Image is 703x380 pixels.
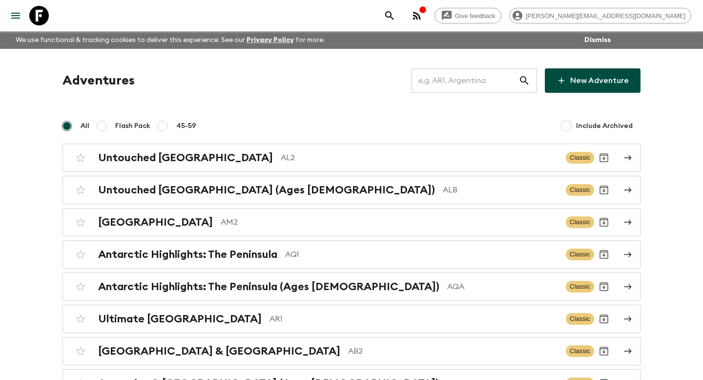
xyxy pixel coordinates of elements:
[62,337,641,365] a: [GEOGRAPHIC_DATA] & [GEOGRAPHIC_DATA]AB2ClassicArchive
[594,277,614,296] button: Archive
[380,6,399,25] button: search adventures
[62,144,641,172] a: Untouched [GEOGRAPHIC_DATA]AL2ClassicArchive
[12,31,329,49] p: We use functional & tracking cookies to deliver this experience. See our for more.
[62,71,135,90] h1: Adventures
[582,33,613,47] button: Dismiss
[269,313,558,325] p: AR1
[443,184,558,196] p: ALB
[509,8,691,23] div: [PERSON_NAME][EMAIL_ADDRESS][DOMAIN_NAME]
[566,249,594,260] span: Classic
[566,313,594,325] span: Classic
[594,341,614,361] button: Archive
[545,68,641,93] a: New Adventure
[62,240,641,269] a: Antarctic Highlights: The PeninsulaAQ1ClassicArchive
[62,273,641,301] a: Antarctic Highlights: The Peninsula (Ages [DEMOGRAPHIC_DATA])AQAClassicArchive
[594,180,614,200] button: Archive
[221,216,558,228] p: AM2
[566,184,594,196] span: Classic
[98,248,277,261] h2: Antarctic Highlights: The Peninsula
[520,12,691,20] span: [PERSON_NAME][EMAIL_ADDRESS][DOMAIN_NAME]
[81,121,89,131] span: All
[62,176,641,204] a: Untouched [GEOGRAPHIC_DATA] (Ages [DEMOGRAPHIC_DATA])ALBClassicArchive
[98,151,273,164] h2: Untouched [GEOGRAPHIC_DATA]
[247,37,294,43] a: Privacy Policy
[285,249,558,260] p: AQ1
[566,345,594,357] span: Classic
[98,345,340,358] h2: [GEOGRAPHIC_DATA] & [GEOGRAPHIC_DATA]
[566,152,594,164] span: Classic
[412,67,518,94] input: e.g. AR1, Argentina
[98,313,262,325] h2: Ultimate [GEOGRAPHIC_DATA]
[62,305,641,333] a: Ultimate [GEOGRAPHIC_DATA]AR1ClassicArchive
[594,309,614,329] button: Archive
[576,121,633,131] span: Include Archived
[98,184,435,196] h2: Untouched [GEOGRAPHIC_DATA] (Ages [DEMOGRAPHIC_DATA])
[566,216,594,228] span: Classic
[176,121,196,131] span: 45-59
[98,216,213,229] h2: [GEOGRAPHIC_DATA]
[434,8,501,23] a: Give feedback
[594,212,614,232] button: Archive
[115,121,150,131] span: Flash Pack
[594,148,614,168] button: Archive
[98,280,439,293] h2: Antarctic Highlights: The Peninsula (Ages [DEMOGRAPHIC_DATA])
[450,12,501,20] span: Give feedback
[348,345,558,357] p: AB2
[594,245,614,264] button: Archive
[62,208,641,236] a: [GEOGRAPHIC_DATA]AM2ClassicArchive
[281,152,558,164] p: AL2
[447,281,558,293] p: AQA
[566,281,594,293] span: Classic
[6,6,25,25] button: menu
